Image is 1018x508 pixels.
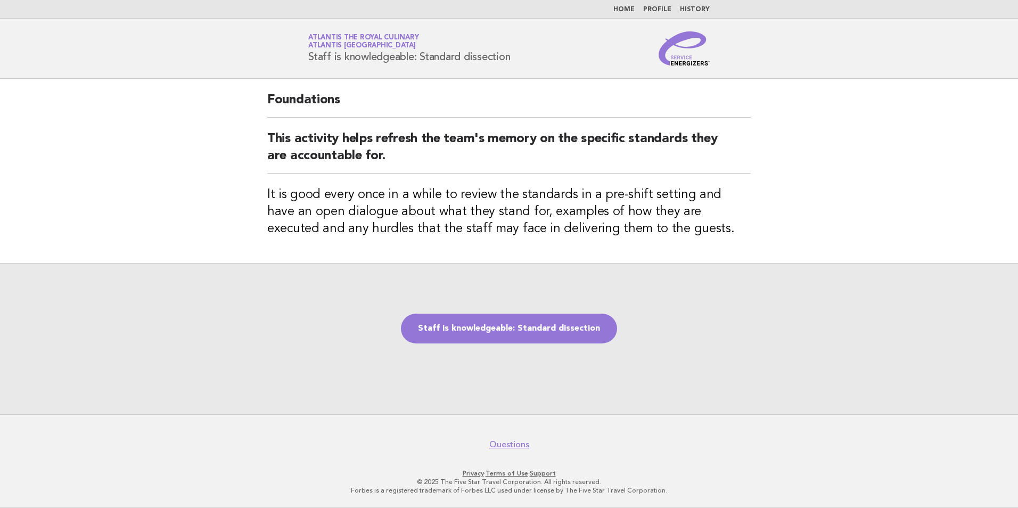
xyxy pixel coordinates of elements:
[308,43,416,50] span: Atlantis [GEOGRAPHIC_DATA]
[183,478,835,486] p: © 2025 The Five Star Travel Corporation. All rights reserved.
[486,470,528,477] a: Terms of Use
[530,470,556,477] a: Support
[308,34,418,49] a: Atlantis the Royal CulinaryAtlantis [GEOGRAPHIC_DATA]
[267,186,751,237] h3: It is good every once in a while to review the standards in a pre-shift setting and have an open ...
[267,92,751,118] h2: Foundations
[613,6,635,13] a: Home
[308,35,510,62] h1: Staff is knowledgeable: Standard dissection
[489,439,529,450] a: Questions
[463,470,484,477] a: Privacy
[267,130,751,174] h2: This activity helps refresh the team's memory on the specific standards they are accountable for.
[183,486,835,495] p: Forbes is a registered trademark of Forbes LLC used under license by The Five Star Travel Corpora...
[659,31,710,65] img: Service Energizers
[680,6,710,13] a: History
[643,6,671,13] a: Profile
[183,469,835,478] p: · ·
[401,314,617,343] a: Staff is knowledgeable: Standard dissection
